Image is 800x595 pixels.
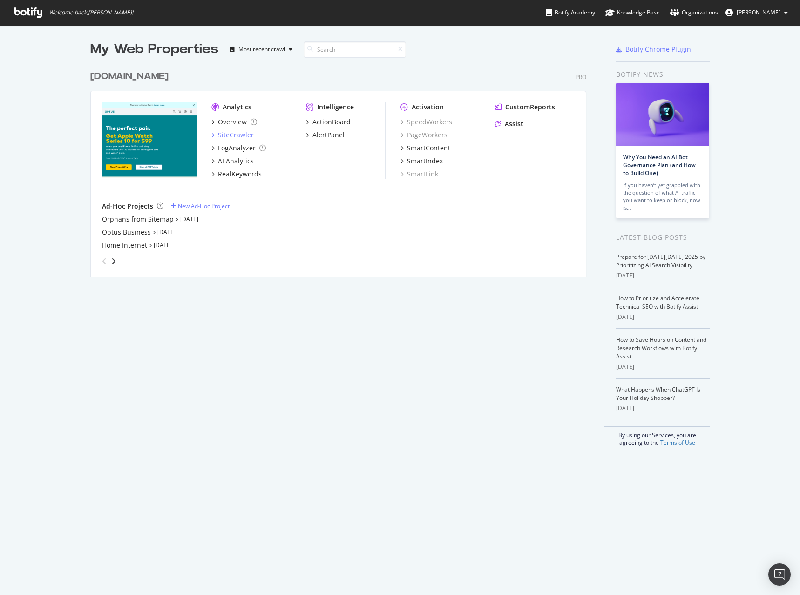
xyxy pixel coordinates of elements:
[576,73,586,81] div: Pro
[218,156,254,166] div: AI Analytics
[616,232,710,243] div: Latest Blog Posts
[616,45,691,54] a: Botify Chrome Plugin
[718,5,795,20] button: [PERSON_NAME]
[660,439,695,446] a: Terms of Use
[102,202,153,211] div: Ad-Hoc Projects
[616,271,710,280] div: [DATE]
[211,130,254,140] a: SiteCrawler
[218,143,256,153] div: LogAnalyzer
[505,119,523,128] div: Assist
[400,130,447,140] a: PageWorkers
[238,47,285,52] div: Most recent crawl
[605,8,660,17] div: Knowledge Base
[90,70,172,83] a: [DOMAIN_NAME]
[102,215,174,224] a: Orphans from Sitemap
[400,169,438,179] a: SmartLink
[312,130,345,140] div: AlertPanel
[226,42,296,57] button: Most recent crawl
[623,153,696,177] a: Why You Need an AI Bot Governance Plan (and How to Build One)
[211,169,262,179] a: RealKeywords
[90,59,594,277] div: grid
[180,215,198,223] a: [DATE]
[616,363,710,371] div: [DATE]
[616,69,710,80] div: Botify news
[616,253,705,269] a: Prepare for [DATE][DATE] 2025 by Prioritizing AI Search Visibility
[604,426,710,446] div: By using our Services, you are agreeing to the
[98,254,110,269] div: angle-left
[171,202,230,210] a: New Ad-Hoc Project
[616,404,710,412] div: [DATE]
[616,385,700,402] a: What Happens When ChatGPT Is Your Holiday Shopper?
[670,8,718,17] div: Organizations
[102,241,147,250] a: Home Internet
[218,130,254,140] div: SiteCrawler
[625,45,691,54] div: Botify Chrome Plugin
[90,40,218,59] div: My Web Properties
[400,143,450,153] a: SmartContent
[407,143,450,153] div: SmartContent
[412,102,444,112] div: Activation
[49,9,133,16] span: Welcome back, [PERSON_NAME] !
[304,41,406,58] input: Search
[218,117,247,127] div: Overview
[623,182,702,211] div: If you haven’t yet grappled with the question of what AI traffic you want to keep or block, now is…
[407,156,443,166] div: SmartIndex
[211,156,254,166] a: AI Analytics
[154,241,172,249] a: [DATE]
[306,117,351,127] a: ActionBoard
[400,156,443,166] a: SmartIndex
[400,117,452,127] a: SpeedWorkers
[110,257,117,266] div: angle-right
[178,202,230,210] div: New Ad-Hoc Project
[102,228,151,237] a: Optus Business
[495,102,555,112] a: CustomReports
[223,102,251,112] div: Analytics
[737,8,780,16] span: Robert
[211,143,266,153] a: LogAnalyzer
[616,336,706,360] a: How to Save Hours on Content and Research Workflows with Botify Assist
[157,228,176,236] a: [DATE]
[495,119,523,128] a: Assist
[306,130,345,140] a: AlertPanel
[616,313,710,321] div: [DATE]
[546,8,595,17] div: Botify Academy
[102,102,197,178] img: optus.com.au
[90,70,169,83] div: [DOMAIN_NAME]
[317,102,354,112] div: Intelligence
[768,563,791,586] div: Open Intercom Messenger
[616,83,709,146] img: Why You Need an AI Bot Governance Plan (and How to Build One)
[616,294,699,311] a: How to Prioritize and Accelerate Technical SEO with Botify Assist
[505,102,555,112] div: CustomReports
[312,117,351,127] div: ActionBoard
[218,169,262,179] div: RealKeywords
[211,117,257,127] a: Overview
